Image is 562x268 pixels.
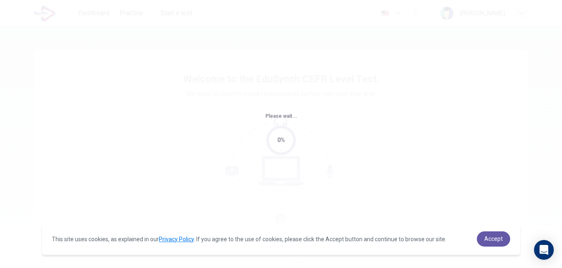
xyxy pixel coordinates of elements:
[265,113,297,119] span: Please wait...
[277,135,285,145] div: 0%
[477,231,510,247] a: dismiss cookie message
[42,223,520,255] div: cookieconsent
[159,236,194,242] a: Privacy Policy
[534,240,554,260] div: Open Intercom Messenger
[484,235,503,242] span: Accept
[52,236,446,242] span: This site uses cookies, as explained in our . If you agree to the use of cookies, please click th...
